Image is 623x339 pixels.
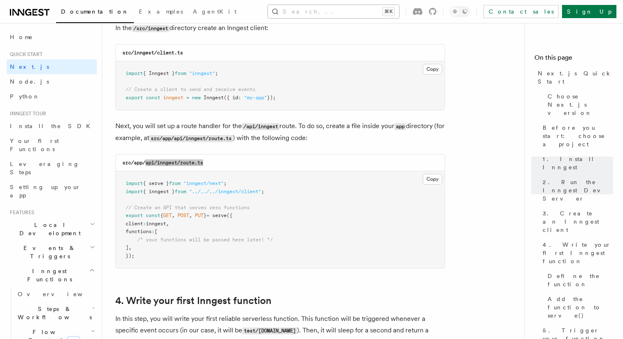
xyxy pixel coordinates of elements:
a: 1. Install Inngest [539,152,613,175]
a: Define the function [544,269,613,292]
span: { inngest } [143,189,175,194]
span: import [126,70,143,76]
span: 3. Create an Inngest client [543,209,613,234]
kbd: ⌘K [383,7,394,16]
a: Setting up your app [7,180,97,203]
span: Quick start [7,51,42,58]
a: Install the SDK [7,119,97,133]
span: = [206,213,209,218]
span: const [146,213,160,218]
a: Examples [134,2,188,22]
span: Inngest tour [7,110,46,117]
span: from [175,70,186,76]
span: ; [224,180,227,186]
span: { Inngest } [143,70,175,76]
p: Next, you will set up a route handler for the route. To do so, create a file inside your director... [115,120,445,144]
span: /* your functions will be passed here later! */ [137,237,273,243]
span: Define the function [548,272,613,288]
a: Before you start: choose a project [539,120,613,152]
span: POST [178,213,189,218]
span: 2. Run the Inngest Dev Server [543,178,613,203]
a: Contact sales [483,5,559,18]
span: : [238,95,241,101]
a: Home [7,30,97,44]
a: 4. Write your first Inngest function [539,237,613,269]
span: serve [212,213,227,218]
span: } [204,213,206,218]
span: ; [261,189,264,194]
span: [ [155,229,157,234]
span: "../../../inngest/client" [189,189,261,194]
a: Node.js [7,74,97,89]
span: 1. Install Inngest [543,155,613,171]
span: "my-app" [244,95,267,101]
span: }); [267,95,276,101]
span: new [192,95,201,101]
span: "inngest/next" [183,180,224,186]
span: // Create an API that serves zero functions [126,205,250,210]
span: { [160,213,163,218]
span: PUT [195,213,204,218]
span: , [166,221,169,227]
span: GET [163,213,172,218]
a: Documentation [56,2,134,23]
span: Inngest [204,95,224,101]
button: Inngest Functions [7,264,97,287]
span: : [152,229,155,234]
span: Examples [139,8,183,15]
span: Next.js [10,63,49,70]
span: import [126,189,143,194]
span: ({ [227,213,232,218]
button: Steps & Workflows [14,302,97,325]
button: Local Development [7,217,97,241]
code: src/app/api/inngest/route.ts [122,160,203,166]
span: ; [215,70,218,76]
a: Sign Up [562,5,616,18]
code: /api/inngest [242,123,279,130]
span: export [126,213,143,218]
span: Install the SDK [10,123,95,129]
span: , [129,245,131,250]
a: Choose Next.js version [544,89,613,120]
a: 2. Run the Inngest Dev Server [539,175,613,206]
code: test/[DOMAIN_NAME] [242,327,297,334]
button: Toggle dark mode [450,7,470,16]
span: ({ id [224,95,238,101]
span: export [126,95,143,101]
span: Node.js [10,78,49,85]
span: functions [126,229,152,234]
span: Next.js Quick Start [538,69,613,86]
span: Inngest Functions [7,267,89,283]
span: // Create a client to send and receive events [126,87,255,92]
h4: On this page [534,53,613,66]
span: 4. Write your first Inngest function [543,241,613,265]
span: = [186,95,189,101]
span: ] [126,245,129,250]
span: : [143,221,146,227]
span: Choose Next.js version [548,92,613,117]
a: Next.js Quick Start [534,66,613,89]
code: src/app/api/inngest/route.ts [149,135,233,142]
code: src/inngest/client.ts [122,50,183,56]
span: from [169,180,180,186]
span: Events & Triggers [7,244,90,260]
a: Your first Functions [7,133,97,157]
a: Add the function to serve() [544,292,613,323]
span: Python [10,93,40,100]
a: Next.js [7,59,97,74]
span: , [189,213,192,218]
span: Local Development [7,221,90,237]
span: Steps & Workflows [14,305,92,321]
p: In the directory create an Inngest client: [115,22,445,34]
button: Search...⌘K [268,5,399,18]
a: 3. Create an Inngest client [539,206,613,237]
span: const [146,95,160,101]
span: , [172,213,175,218]
button: Copy [423,64,442,75]
span: Documentation [61,8,129,15]
span: Before you start: choose a project [543,124,613,148]
span: Home [10,33,33,41]
span: { serve } [143,180,169,186]
span: Add the function to serve() [548,295,613,320]
span: from [175,189,186,194]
